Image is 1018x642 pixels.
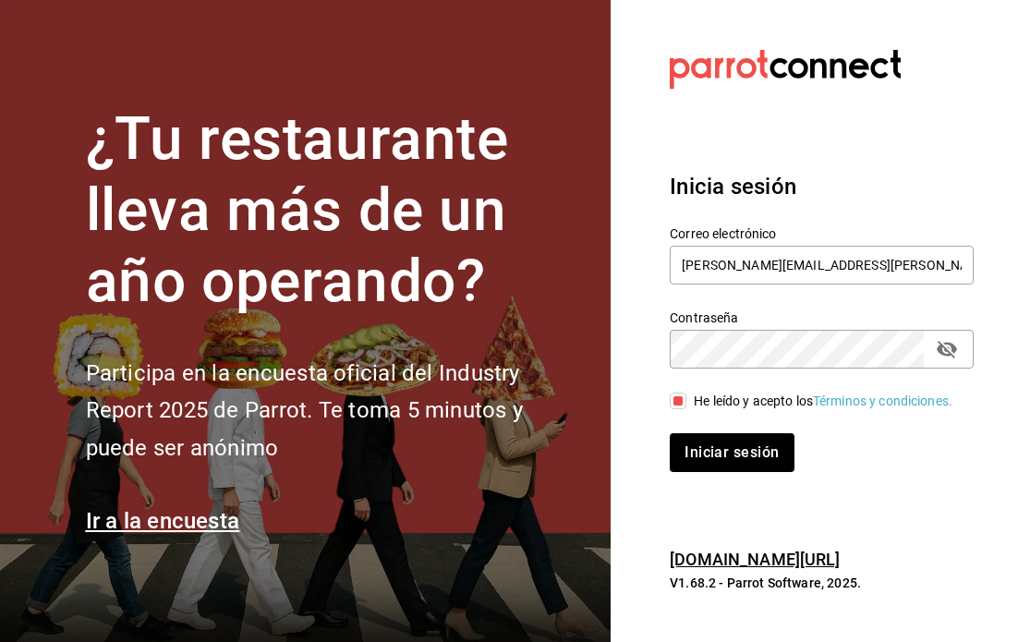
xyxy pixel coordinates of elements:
h2: Participa en la encuesta oficial del Industry Report 2025 de Parrot. Te toma 5 minutos y puede se... [86,355,585,467]
input: Ingresa tu correo electrónico [670,246,974,285]
h3: Inicia sesión [670,170,974,203]
div: He leído y acepto los [694,392,952,411]
button: passwordField [931,333,963,365]
p: V1.68.2 - Parrot Software, 2025. [670,574,974,592]
a: [DOMAIN_NAME][URL] [670,550,840,569]
label: Correo electrónico [670,227,974,240]
a: Términos y condiciones. [813,394,952,408]
label: Contraseña [670,311,974,324]
h1: ¿Tu restaurante lleva más de un año operando? [86,104,585,317]
a: Ir a la encuesta [86,508,240,534]
button: Iniciar sesión [670,433,794,472]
